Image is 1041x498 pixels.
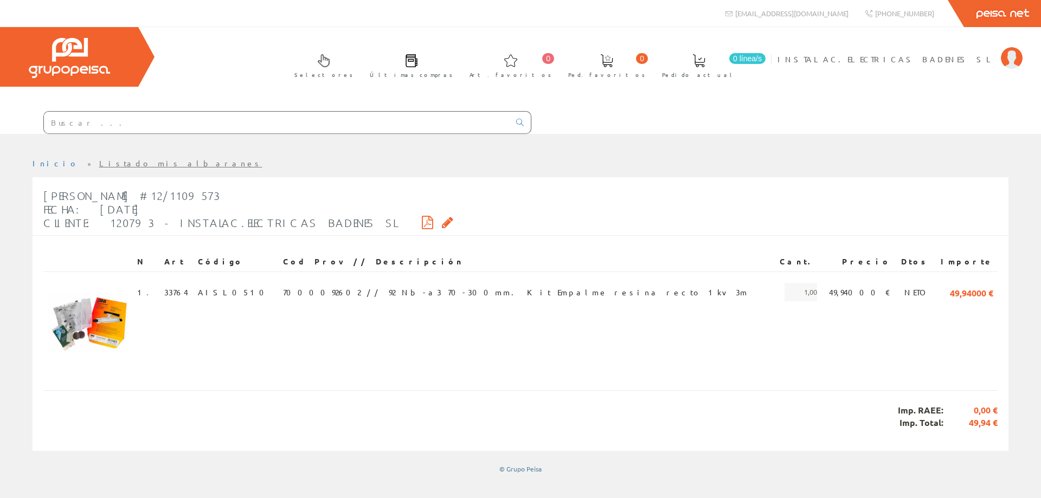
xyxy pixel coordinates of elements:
span: 1 [137,283,156,301]
span: NETO [904,283,929,301]
th: N [133,252,160,271]
input: Buscar ... [44,112,510,133]
span: 1,00 [785,283,817,301]
span: [EMAIL_ADDRESS][DOMAIN_NAME] [735,9,849,18]
span: [PHONE_NUMBER] [875,9,934,18]
span: 7000092602 // 92 Nb-a3 70-300mm. Kit Empalme resina recto 1kv 3m [283,283,748,301]
span: Pedido actual [662,69,736,80]
a: Selectores [284,45,358,85]
span: AISL0510 [198,283,271,301]
span: Últimas compras [370,69,453,80]
th: Art [160,252,194,271]
a: INSTALAC.ELECTRICAS BADENES SL [777,45,1023,55]
div: Imp. RAEE: Imp. Total: [43,390,998,443]
span: 0 línea/s [729,53,766,64]
span: Art. favoritos [470,69,551,80]
span: 49,94000 € [950,283,993,301]
i: Solicitar por email copia firmada [442,218,453,226]
a: Inicio [33,158,79,168]
span: 0,00 € [943,404,998,417]
span: Ped. favoritos [568,69,645,80]
span: INSTALAC.ELECTRICAS BADENES SL [777,54,995,64]
img: Foto artículo (148.52216748768x150) [48,283,128,364]
th: Importe [934,252,998,271]
a: Listado mis albaranes [99,158,262,168]
span: 49,94 € [943,417,998,429]
i: Descargar PDF [422,218,433,226]
th: Cant. [773,252,821,271]
span: 0 [636,53,648,64]
span: 0 [542,53,554,64]
th: Dtos [895,252,934,271]
span: Selectores [294,69,353,80]
img: Grupo Peisa [29,38,110,78]
th: Código [194,252,279,271]
div: © Grupo Peisa [33,464,1008,474]
th: Precio [821,252,895,271]
th: Cod Prov // Descripción [279,252,774,271]
span: 33764 [164,283,188,301]
span: [PERSON_NAME] #12/1109573 Fecha: [DATE] Cliente: 120793 - INSTALAC.ELECTRICAS BADENES SL [43,189,396,229]
a: Últimas compras [359,45,458,85]
a: . [146,287,156,297]
span: 49,94000 € [829,283,891,301]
